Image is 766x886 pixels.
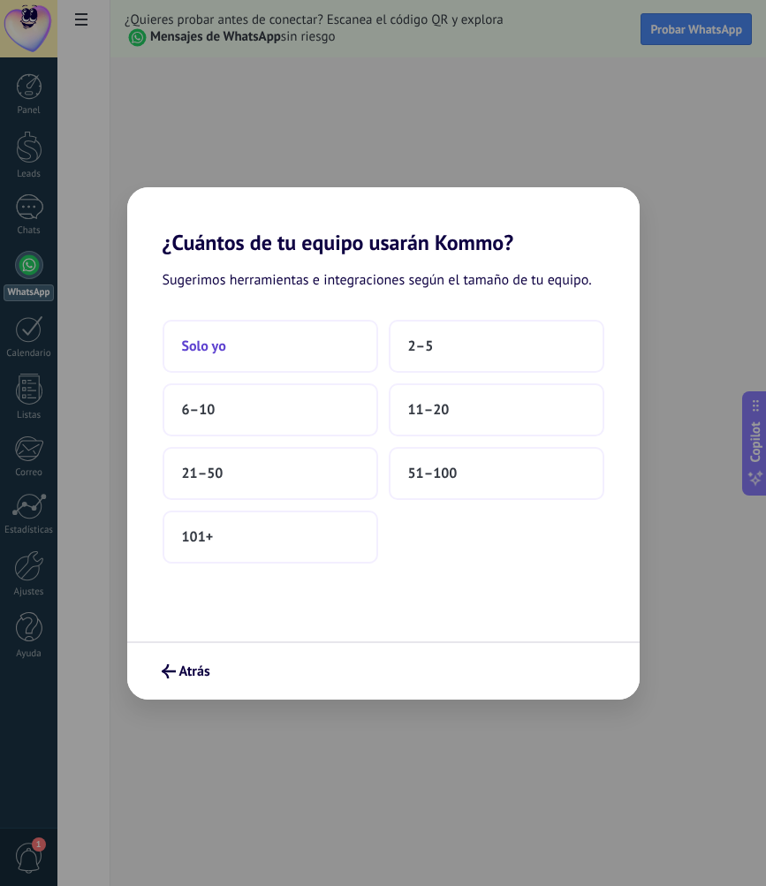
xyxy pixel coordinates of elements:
span: Solo yo [182,337,226,355]
span: Atrás [179,665,210,678]
span: Sugerimos herramientas e integraciones según el tamaño de tu equipo. [163,269,592,292]
span: 21–50 [182,465,224,482]
button: Solo yo [163,320,378,373]
button: Atrás [154,656,218,686]
button: 2–5 [389,320,604,373]
button: 21–50 [163,447,378,500]
h2: ¿Cuántos de tu equipo usarán Kommo? [127,187,640,255]
button: 101+ [163,511,378,564]
span: 51–100 [408,465,458,482]
button: 11–20 [389,383,604,436]
button: 51–100 [389,447,604,500]
span: 6–10 [182,401,216,419]
span: 101+ [182,528,214,546]
span: 11–20 [408,401,450,419]
span: 2–5 [408,337,434,355]
button: 6–10 [163,383,378,436]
